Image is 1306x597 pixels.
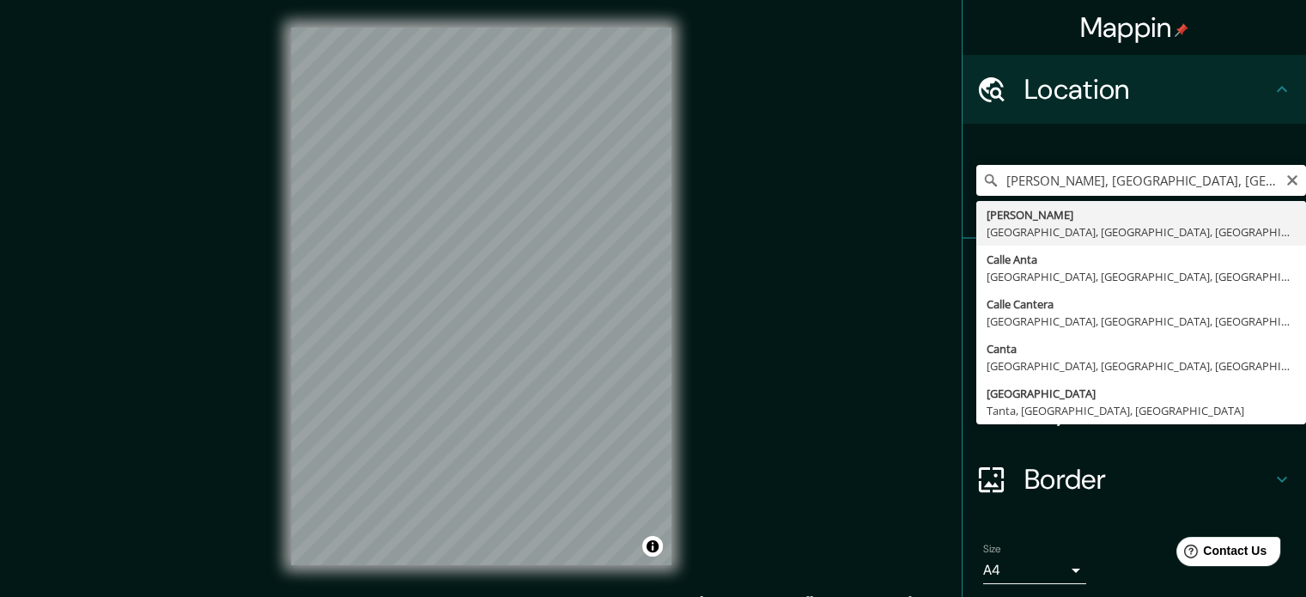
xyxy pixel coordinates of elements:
[1285,171,1299,187] button: Clear
[1153,530,1287,578] iframe: Help widget launcher
[987,206,1296,223] div: [PERSON_NAME]
[987,357,1296,375] div: [GEOGRAPHIC_DATA], [GEOGRAPHIC_DATA], [GEOGRAPHIC_DATA]
[963,445,1306,514] div: Border
[987,295,1296,313] div: Calle Cantera
[987,385,1296,402] div: [GEOGRAPHIC_DATA]
[291,27,671,565] canvas: Map
[987,313,1296,330] div: [GEOGRAPHIC_DATA], [GEOGRAPHIC_DATA], [GEOGRAPHIC_DATA]
[987,251,1296,268] div: Calle Anta
[1080,10,1189,45] h4: Mappin
[983,542,1001,557] label: Size
[983,557,1086,584] div: A4
[963,376,1306,445] div: Layout
[1024,72,1272,107] h4: Location
[1024,462,1272,496] h4: Border
[987,268,1296,285] div: [GEOGRAPHIC_DATA], [GEOGRAPHIC_DATA], [GEOGRAPHIC_DATA]
[987,402,1296,419] div: Tanta, [GEOGRAPHIC_DATA], [GEOGRAPHIC_DATA]
[976,165,1306,196] input: Pick your city or area
[1024,393,1272,428] h4: Layout
[987,340,1296,357] div: Canta
[1175,23,1188,37] img: pin-icon.png
[963,239,1306,308] div: Pins
[963,308,1306,376] div: Style
[963,55,1306,124] div: Location
[987,223,1296,241] div: [GEOGRAPHIC_DATA], [GEOGRAPHIC_DATA], [GEOGRAPHIC_DATA]
[642,536,663,557] button: Toggle attribution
